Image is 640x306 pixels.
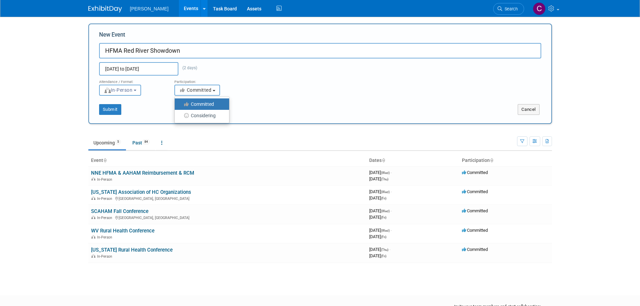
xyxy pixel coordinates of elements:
span: Committed [462,189,488,194]
span: 84 [142,139,150,144]
button: Submit [99,104,121,115]
span: (Wed) [381,229,390,232]
span: [DATE] [369,253,386,258]
button: Committed [174,85,220,96]
a: Search [493,3,524,15]
span: [DATE] [369,189,392,194]
img: In-Person Event [91,196,95,200]
button: In-Person [99,85,141,96]
th: Dates [367,155,459,166]
img: In-Person Event [91,235,95,238]
a: Sort by Start Date [382,158,385,163]
span: In-Person [97,254,114,259]
a: [US_STATE] Association of HC Organizations [91,189,191,195]
span: (Fri) [381,196,386,200]
th: Event [88,155,367,166]
input: Start Date - End Date [99,62,178,76]
span: [DATE] [369,170,392,175]
a: Past84 [127,136,155,149]
a: [US_STATE] Rural Health Conference [91,247,173,253]
span: (Fri) [381,235,386,239]
span: [DATE] [369,176,388,181]
a: WV Rural Health Conference [91,228,155,234]
span: [DATE] [369,195,386,201]
span: - [391,170,392,175]
img: ExhibitDay [88,6,122,12]
span: (Fri) [381,216,386,219]
a: Sort by Event Name [103,158,106,163]
div: [GEOGRAPHIC_DATA], [GEOGRAPHIC_DATA] [91,195,364,201]
img: In-Person Event [91,254,95,258]
span: - [391,228,392,233]
span: [DATE] [369,215,386,220]
a: Sort by Participation Type [490,158,493,163]
div: Attendance / Format: [99,76,164,84]
span: Committed [462,170,488,175]
label: Committed [178,100,222,108]
span: Committed [179,87,212,93]
span: In-Person [97,196,114,201]
span: (Wed) [381,190,390,194]
div: [GEOGRAPHIC_DATA], [GEOGRAPHIC_DATA] [91,215,364,220]
a: NNE HFMA & AAHAM Reimbursement & RCM [91,170,194,176]
th: Participation [459,155,552,166]
div: Participation: [174,76,240,84]
span: (Fri) [381,254,386,258]
a: Upcoming5 [88,136,126,149]
span: Search [502,6,518,11]
span: (Wed) [381,209,390,213]
span: [PERSON_NAME] [130,6,169,11]
img: Chris Cobb [533,2,546,15]
button: Cancel [518,104,540,115]
span: Committed [462,208,488,213]
span: [DATE] [369,247,390,252]
label: New Event [99,31,125,41]
span: [DATE] [369,208,392,213]
img: In-Person Event [91,216,95,219]
span: (Thu) [381,177,388,181]
span: Committed [462,247,488,252]
input: Name of Trade Show / Conference [99,43,541,58]
span: In-Person [97,235,114,239]
span: (Wed) [381,171,390,175]
span: In-Person [97,216,114,220]
span: - [389,247,390,252]
span: [DATE] [369,234,386,239]
span: (2 days) [178,65,197,70]
span: [DATE] [369,228,392,233]
img: In-Person Event [91,177,95,181]
label: Considering [178,111,222,120]
span: - [391,208,392,213]
span: In-Person [97,177,114,182]
span: 5 [115,139,121,144]
span: - [391,189,392,194]
span: Committed [462,228,488,233]
span: (Thu) [381,248,388,252]
span: In-Person [104,87,133,93]
a: SCAHAM Fall Conference [91,208,148,214]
